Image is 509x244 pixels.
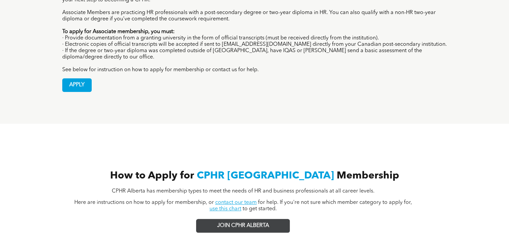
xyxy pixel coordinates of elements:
span: Here are instructions on how to apply for membership, or [74,200,214,205]
span: Membership [337,171,399,181]
a: use this chart [209,206,241,212]
span: CPHR [GEOGRAPHIC_DATA] [197,171,334,181]
a: APPLY [62,78,92,92]
span: How to Apply for [110,171,194,181]
p: See below for instruction on how to apply for membership or contact us for help. [62,67,447,73]
strong: To apply for Associate membership, you must: [62,29,175,34]
p: Associate Members are practicing HR professionals with a post-secondary degree or two-year diplom... [62,10,447,22]
a: contact our team [215,200,257,205]
span: JOIN CPHR ALBERTA [217,223,269,229]
span: CPHR Alberta has membership types to meet the needs of HR and business professionals at all caree... [112,189,374,194]
span: to get started. [243,206,277,212]
a: JOIN CPHR ALBERTA [196,219,290,233]
p: · Electronic copies of official transcripts will be accepted if sent to [EMAIL_ADDRESS][DOMAIN_NA... [62,41,447,48]
p: · Provide documentation from a granting university in the form of official transcripts (must be r... [62,35,447,41]
p: · If the degree or two-year diploma was completed outside of [GEOGRAPHIC_DATA], have IQAS or [PER... [62,48,447,60]
span: for help. If you're not sure which member category to apply for, [258,200,412,205]
span: APPLY [63,79,91,92]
